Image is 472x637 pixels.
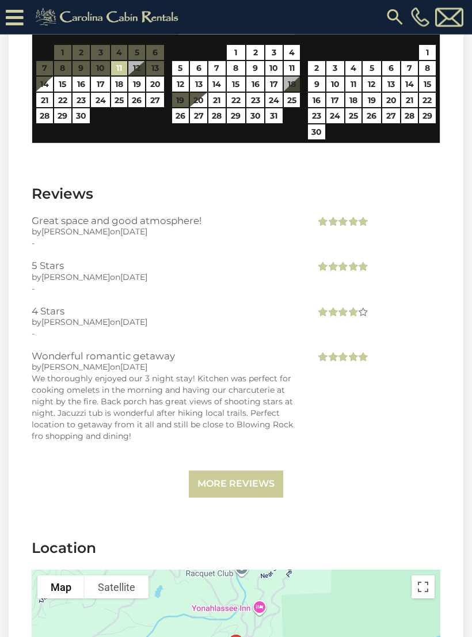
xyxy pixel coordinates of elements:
span: Saturday [289,26,295,37]
a: 1 [227,45,246,60]
span: Tuesday [214,26,220,37]
div: - [32,283,298,295]
a: 30 [308,125,325,140]
a: 7 [208,62,225,77]
a: 29 [54,109,71,124]
a: 9 [246,62,264,77]
a: 4 [345,62,361,77]
a: 24 [265,93,283,108]
a: 18 [345,93,361,108]
span: Monday [195,26,203,37]
img: search-regular.svg [385,7,405,28]
h3: 4 Stars [32,306,298,317]
a: 29 [419,109,436,124]
a: 14 [36,77,53,92]
div: by on [32,362,298,373]
a: 19 [128,77,145,92]
a: 10 [326,77,344,92]
a: 8 [227,62,246,77]
div: We thoroughly enjoyed our 3 night stay! Kitchen was perfect for cooking omelets in the morning an... [32,373,298,442]
button: Toggle fullscreen view [412,576,435,599]
span: Sunday [314,26,319,37]
a: 15 [227,77,246,92]
a: 26 [128,93,145,108]
a: 17 [326,93,344,108]
a: 11 [345,77,361,92]
span: Sunday [177,26,183,37]
span: Wednesday [231,26,241,37]
h3: Wonderful romantic getaway [32,351,298,362]
a: 22 [54,93,71,108]
a: 23 [73,93,90,108]
a: 28 [36,109,53,124]
a: 17 [91,77,110,92]
a: 9 [308,77,325,92]
a: 15 [419,77,436,92]
span: [PERSON_NAME] [41,362,110,373]
a: 27 [382,109,399,124]
a: 12 [172,77,189,92]
span: Monday [331,26,340,37]
a: 13 [190,77,207,92]
div: by on [32,226,298,238]
span: Thursday [116,26,122,37]
h3: Location [32,539,440,559]
a: 20 [190,93,207,108]
a: 21 [208,93,225,108]
a: 7 [401,62,418,77]
a: 4 [284,45,300,60]
div: by on [32,317,298,328]
a: 20 [146,77,164,92]
a: 31 [265,109,283,124]
a: 10 [265,62,283,77]
span: Thursday [389,26,394,37]
a: 22 [419,93,436,108]
a: 24 [91,93,110,108]
span: [DATE] [120,227,147,237]
button: Show street map [37,576,85,599]
a: 30 [246,109,264,124]
a: 14 [208,77,225,92]
span: Monday [58,26,67,37]
a: 11 [284,62,300,77]
a: 1 [419,45,436,60]
a: 23 [308,109,325,124]
a: More Reviews [189,471,283,498]
a: 6 [190,62,207,77]
span: [PERSON_NAME] [41,317,110,328]
a: 17 [265,77,283,92]
span: Wednesday [96,26,106,37]
div: - [32,328,298,340]
a: 12 [363,77,382,92]
a: 27 [146,93,164,108]
a: 14 [401,77,418,92]
a: 2 [246,45,264,60]
a: 16 [308,93,325,108]
h3: Reviews [32,184,440,204]
a: 5 [172,62,189,77]
a: 25 [345,109,361,124]
div: by on [32,272,298,283]
a: 26 [172,109,189,124]
a: [PHONE_NUMBER] [408,7,432,27]
a: 15 [54,77,71,92]
span: Tuesday [78,26,84,37]
img: Khaki-logo.png [29,6,188,29]
span: Saturday [153,26,158,37]
a: 21 [401,93,418,108]
a: 22 [227,93,246,108]
span: Friday [134,26,140,37]
a: 29 [227,109,246,124]
a: 24 [326,109,344,124]
a: 27 [190,109,207,124]
a: 21 [36,93,53,108]
a: 3 [326,62,344,77]
a: 19 [363,93,382,108]
a: 18 [111,77,127,92]
a: 26 [363,109,382,124]
span: [DATE] [120,362,147,373]
a: 16 [246,77,264,92]
span: Thursday [253,26,258,37]
a: 30 [73,109,90,124]
h3: Great space and good atmosphere! [32,216,298,226]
